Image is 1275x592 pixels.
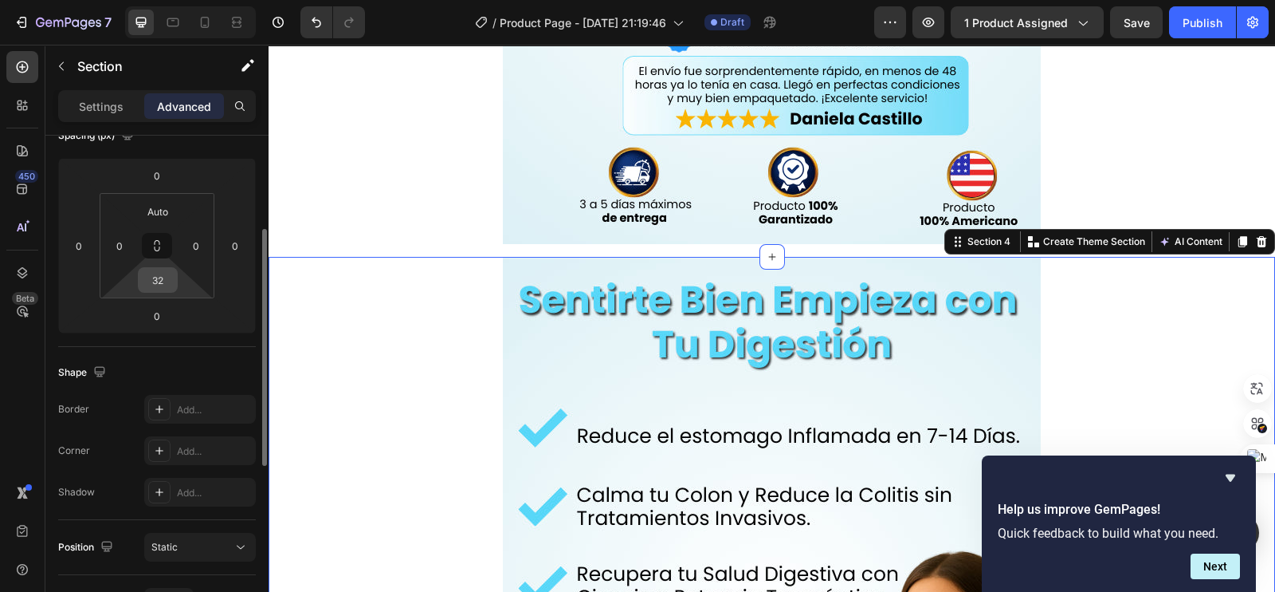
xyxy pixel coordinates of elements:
[58,362,109,384] div: Shape
[1124,16,1150,30] span: Save
[67,234,91,258] input: 0
[77,57,208,76] p: Section
[58,444,90,458] div: Corner
[58,537,116,558] div: Position
[104,13,112,32] p: 7
[951,6,1104,38] button: 1 product assigned
[998,526,1240,541] p: Quick feedback to build what you need.
[998,500,1240,519] h2: Help us improve GemPages!
[142,199,174,223] input: auto
[1221,468,1240,487] button: Hide survey
[151,541,178,553] span: Static
[58,485,95,499] div: Shadow
[141,304,173,328] input: 0
[142,268,174,292] input: 2xl
[775,190,877,204] p: Create Theme Section
[964,14,1068,31] span: 1 product assigned
[58,402,89,416] div: Border
[887,187,957,207] button: AI Content
[144,533,256,562] button: Static
[696,190,745,204] div: Section 4
[6,6,119,38] button: 7
[720,15,744,30] span: Draft
[12,292,38,305] div: Beta
[177,486,252,500] div: Add...
[500,14,666,31] span: Product Page - [DATE] 21:19:46
[141,164,173,187] input: 0
[79,98,124,115] p: Settings
[1110,6,1163,38] button: Save
[269,45,1275,592] iframe: Design area
[15,170,38,183] div: 450
[177,444,252,459] div: Add...
[157,98,211,115] p: Advanced
[998,468,1240,579] div: Help us improve GemPages!
[58,125,137,147] div: Spacing (px)
[108,234,131,258] input: 0px
[300,6,365,38] div: Undo/Redo
[492,14,496,31] span: /
[177,403,252,417] div: Add...
[1191,554,1240,579] button: Next question
[184,234,208,258] input: 0px
[1183,14,1222,31] div: Publish
[1169,6,1236,38] button: Publish
[223,234,247,258] input: 0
